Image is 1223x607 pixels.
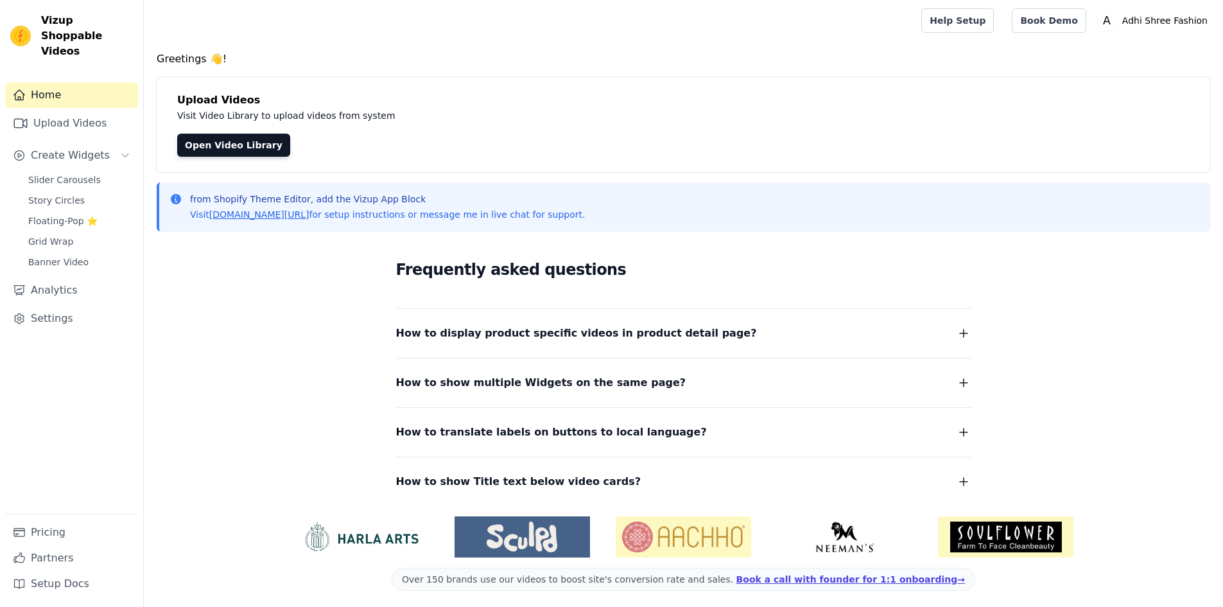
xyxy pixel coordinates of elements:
a: Book a call with founder for 1:1 onboarding [736,574,965,585]
img: Neeman's [777,522,912,552]
button: How to show Title text below video cards? [396,473,971,491]
p: Adhi Shree Fashion [1117,9,1213,32]
span: How to display product specific videos in product detail page? [396,324,757,342]
a: Slider Carousels [21,171,138,189]
img: Aachho [616,516,751,558]
a: Banner Video [21,253,138,271]
button: Create Widgets [5,143,138,168]
a: [DOMAIN_NAME][URL] [209,209,309,220]
p: from Shopify Theme Editor, add the Vizup App Block [190,193,585,206]
a: Help Setup [921,8,994,33]
a: Home [5,82,138,108]
a: Upload Videos [5,110,138,136]
span: Banner Video [28,256,89,268]
a: Grid Wrap [21,233,138,251]
img: Sculpd US [455,522,590,552]
p: Visit Video Library to upload videos from system [177,108,752,123]
button: A Adhi Shree Fashion [1097,9,1213,32]
span: How to show multiple Widgets on the same page? [396,374,686,392]
span: Story Circles [28,194,85,207]
span: Floating-Pop ⭐ [28,215,98,227]
img: Soulflower [938,516,1073,558]
a: Open Video Library [177,134,290,157]
button: How to translate labels on buttons to local language? [396,423,971,441]
a: Settings [5,306,138,331]
button: How to show multiple Widgets on the same page? [396,374,971,392]
img: Vizup [10,26,31,46]
a: Story Circles [21,191,138,209]
span: Grid Wrap [28,235,73,248]
text: A [1103,14,1111,27]
a: Pricing [5,520,138,545]
a: Analytics [5,277,138,303]
p: Visit for setup instructions or message me in live chat for support. [190,208,585,221]
a: Floating-Pop ⭐ [21,212,138,230]
a: Setup Docs [5,571,138,597]
span: How to translate labels on buttons to local language? [396,423,707,441]
button: How to display product specific videos in product detail page? [396,324,971,342]
a: Partners [5,545,138,571]
span: Create Widgets [31,148,110,163]
h4: Upload Videos [177,92,1190,108]
span: Slider Carousels [28,173,101,186]
h2: Frequently asked questions [396,257,971,283]
span: How to show Title text below video cards? [396,473,641,491]
span: Vizup Shoppable Videos [41,13,133,59]
a: Book Demo [1012,8,1086,33]
h4: Greetings 👋! [157,51,1210,67]
img: HarlaArts [293,522,429,552]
